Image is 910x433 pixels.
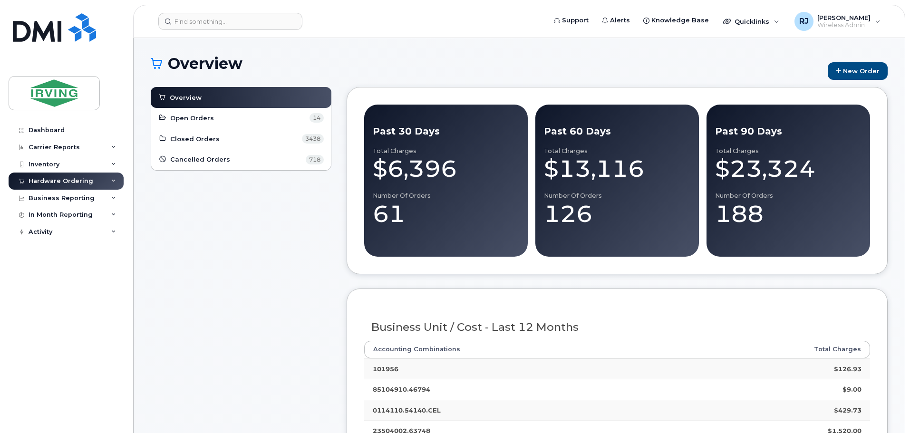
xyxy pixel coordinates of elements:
span: Cancelled Orders [170,155,230,164]
span: Closed Orders [170,135,220,144]
div: Number of Orders [373,192,519,200]
div: Total Charges [544,147,690,155]
a: Cancelled Orders 718 [158,154,324,165]
strong: 85104910.46794 [373,385,430,393]
div: Number of Orders [544,192,690,200]
a: Open Orders 14 [158,112,324,124]
span: 718 [306,155,324,164]
strong: $126.93 [834,365,862,373]
div: Past 30 Days [373,125,519,138]
strong: 101956 [373,365,398,373]
th: Accounting Combinations [364,341,694,358]
div: Total Charges [373,147,519,155]
a: Closed Orders 3438 [158,133,324,144]
strong: 0114110.54140.CEL [373,406,441,414]
a: New Order [828,62,888,80]
div: Total Charges [715,147,862,155]
span: 3438 [302,134,324,144]
h3: Business Unit / Cost - Last 12 Months [371,321,863,333]
span: Overview [170,93,202,102]
strong: $429.73 [834,406,862,414]
h1: Overview [151,55,823,72]
a: Overview [158,92,324,103]
div: $23,324 [715,154,862,183]
div: Number of Orders [715,192,862,200]
span: 14 [310,113,324,123]
div: $13,116 [544,154,690,183]
div: 188 [715,200,862,228]
div: 61 [373,200,519,228]
div: Past 90 Days [715,125,862,138]
div: $6,396 [373,154,519,183]
div: Past 60 Days [544,125,690,138]
span: Open Orders [170,114,214,123]
div: 126 [544,200,690,228]
th: Total Charges [694,341,870,358]
strong: $9.00 [842,385,862,393]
